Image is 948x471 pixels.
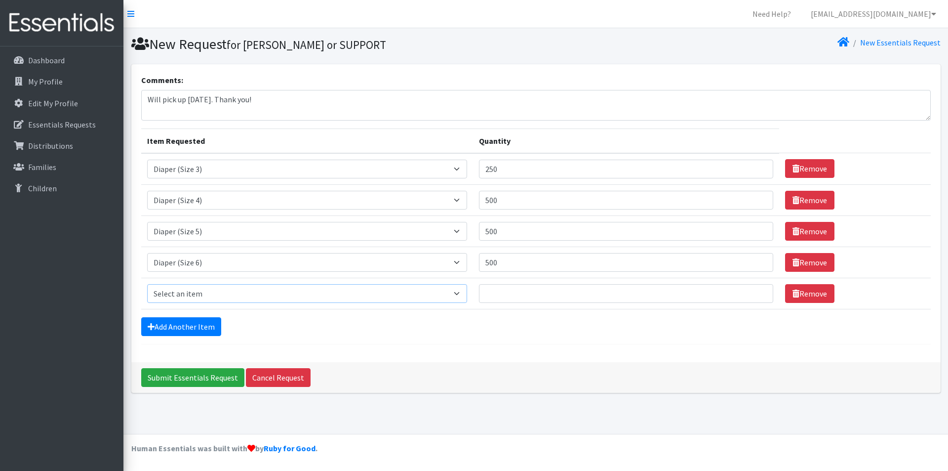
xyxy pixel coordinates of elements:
a: Dashboard [4,50,119,70]
p: Dashboard [28,55,65,65]
p: Distributions [28,141,73,151]
a: Cancel Request [246,368,311,387]
p: Edit My Profile [28,98,78,108]
input: Submit Essentials Request [141,368,244,387]
a: Families [4,157,119,177]
a: Edit My Profile [4,93,119,113]
th: Quantity [473,128,779,153]
a: [EMAIL_ADDRESS][DOMAIN_NAME] [803,4,944,24]
label: Comments: [141,74,183,86]
a: My Profile [4,72,119,91]
a: Distributions [4,136,119,156]
p: My Profile [28,77,63,86]
a: Remove [785,222,834,241]
h1: New Request [131,36,532,53]
a: Remove [785,191,834,210]
a: Add Another Item [141,317,221,336]
a: Need Help? [745,4,799,24]
p: Essentials Requests [28,120,96,129]
img: HumanEssentials [4,6,119,40]
p: Children [28,183,57,193]
a: New Essentials Request [860,38,941,47]
a: Remove [785,253,834,272]
a: Essentials Requests [4,115,119,134]
small: for [PERSON_NAME] or SUPPORT [227,38,386,52]
th: Item Requested [141,128,473,153]
strong: Human Essentials was built with by . [131,443,317,453]
a: Remove [785,159,834,178]
a: Children [4,178,119,198]
a: Ruby for Good [264,443,316,453]
p: Families [28,162,56,172]
a: Remove [785,284,834,303]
